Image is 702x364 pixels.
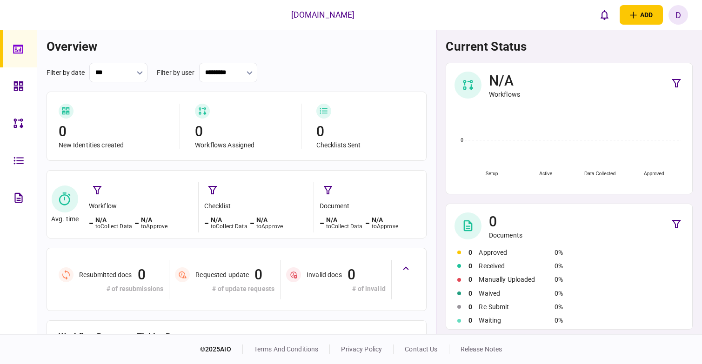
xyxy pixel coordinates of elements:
div: Waived [479,289,550,298]
div: 0 [463,289,478,298]
div: 0 [348,265,355,284]
div: Approved [479,248,550,258]
div: 0 [254,265,262,284]
div: Avg. time [51,215,79,223]
button: open notifications list [595,5,614,25]
h1: overview [47,40,427,53]
text: Data Collected [584,171,615,176]
div: Documents [489,231,522,239]
span: collect data [216,223,247,230]
div: 0 [195,122,294,141]
div: Resubmitted docs [79,271,132,279]
div: Invalid docs [307,271,342,279]
div: document [320,201,424,211]
div: [DOMAIN_NAME] [291,9,355,21]
div: New Identities created [59,141,173,149]
div: # of invalid [286,284,386,294]
div: Received [479,261,550,271]
div: to [211,223,247,230]
div: Re-Submit [479,302,550,312]
div: filter by user [157,68,194,78]
div: Checklists Sent [316,141,415,149]
div: to [95,223,132,230]
div: to [372,223,398,230]
text: Approved [644,171,664,176]
a: terms and conditions [254,345,319,353]
div: Waiting [479,316,550,325]
div: filter by date [47,68,85,78]
div: n/a [95,217,132,223]
span: collect data [100,223,132,230]
span: collect data [331,223,363,230]
div: - [89,214,94,232]
div: n/a [211,217,247,223]
span: approve [377,223,398,230]
div: n/a [256,217,283,223]
div: workflow [89,201,194,211]
div: - [320,214,324,232]
a: contact us [405,345,437,353]
div: to [326,223,363,230]
div: 0 [463,248,478,258]
h3: workflow report [59,332,123,341]
div: - [250,214,254,232]
div: 0 [489,212,522,231]
div: 0% [555,261,563,271]
h1: current status [446,40,693,53]
a: privacy policy [341,345,382,353]
div: Requested update [195,271,249,279]
div: # of update requests [175,284,274,294]
button: open adding identity options [620,5,663,25]
div: 0% [555,289,563,298]
text: Active [540,171,553,176]
h3: Tickler Report [137,332,192,341]
div: to [141,223,167,230]
div: n/a [326,217,363,223]
div: 0% [555,316,563,325]
button: D [669,5,688,25]
div: 0 [138,265,146,284]
span: approve [261,223,283,230]
div: Workflows Assigned [195,141,294,149]
div: 0% [555,248,563,258]
div: 0% [555,302,563,312]
div: 0 [463,275,478,285]
div: - [134,214,139,232]
text: Setup [486,171,498,176]
div: Workflows [489,90,520,99]
span: approve [146,223,167,230]
div: n/a [141,217,167,223]
div: - [365,214,370,232]
div: 0 [463,316,478,325]
div: 0 [316,122,415,141]
div: N/A [489,72,520,90]
div: # of resubmissions [59,284,164,294]
a: release notes [461,345,502,353]
text: 0 [461,138,464,143]
div: 0% [555,275,563,285]
div: 0 [59,122,173,141]
div: n/a [372,217,398,223]
div: © 2025 AIO [200,344,243,354]
div: 0 [463,302,478,312]
div: - [204,214,209,232]
div: Manually Uploaded [479,275,550,285]
div: 0 [463,261,478,271]
div: to [256,223,283,230]
div: checklist [204,201,309,211]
